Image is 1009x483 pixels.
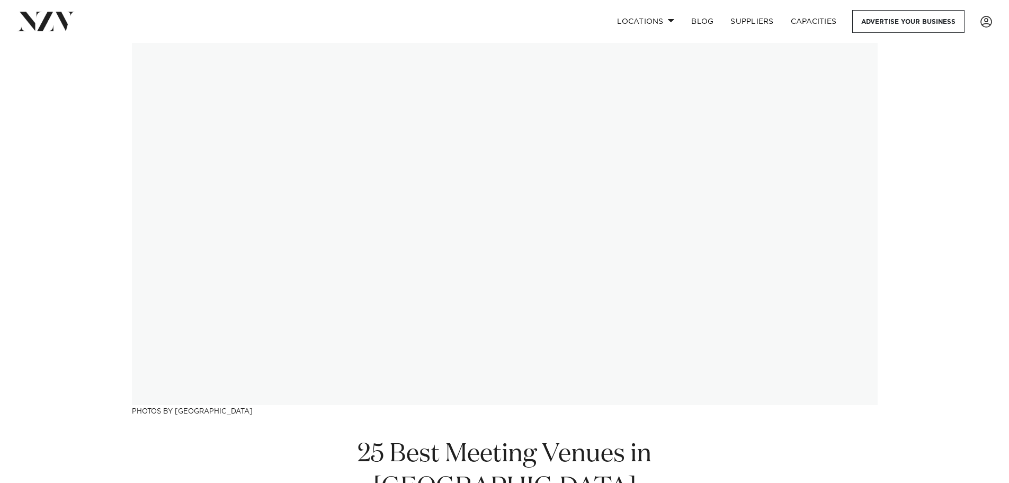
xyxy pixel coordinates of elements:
a: SUPPLIERS [722,10,782,33]
a: BLOG [683,10,722,33]
a: Locations [609,10,683,33]
h3: Photos by [GEOGRAPHIC_DATA] [132,405,878,416]
a: Advertise your business [852,10,965,33]
img: nzv-logo.png [17,12,75,31]
a: Capacities [782,10,845,33]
